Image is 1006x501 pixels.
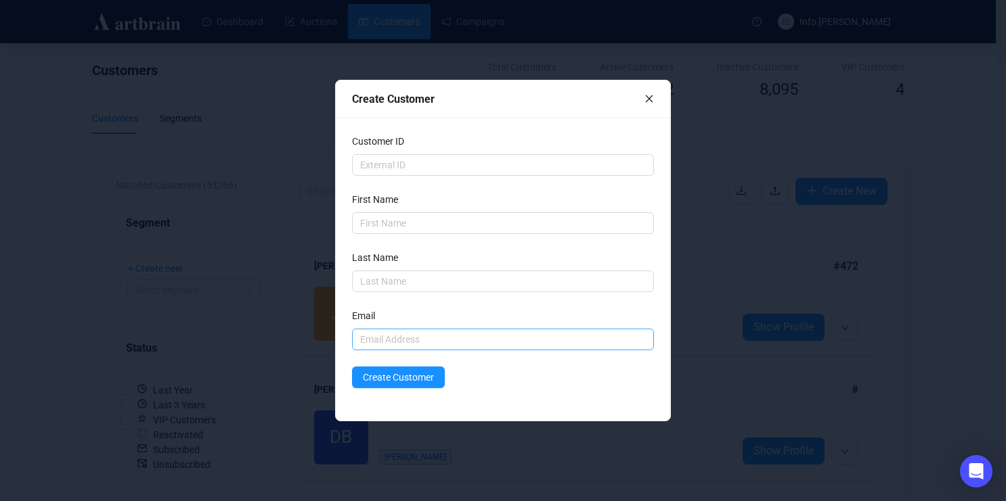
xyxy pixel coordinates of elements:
input: External ID [352,154,653,176]
label: Customer ID [352,134,413,149]
input: Email Address [352,329,653,350]
input: First Name [352,212,653,234]
span: close [644,94,654,103]
span: Create Customer [363,370,434,385]
div: Open Intercom Messenger [960,455,992,487]
button: Create Customer [352,366,445,388]
input: Last Name [352,270,653,292]
label: First Name [352,192,407,207]
label: Email [352,308,384,323]
div: Create Customer [352,91,644,108]
label: Last Name [352,250,407,265]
